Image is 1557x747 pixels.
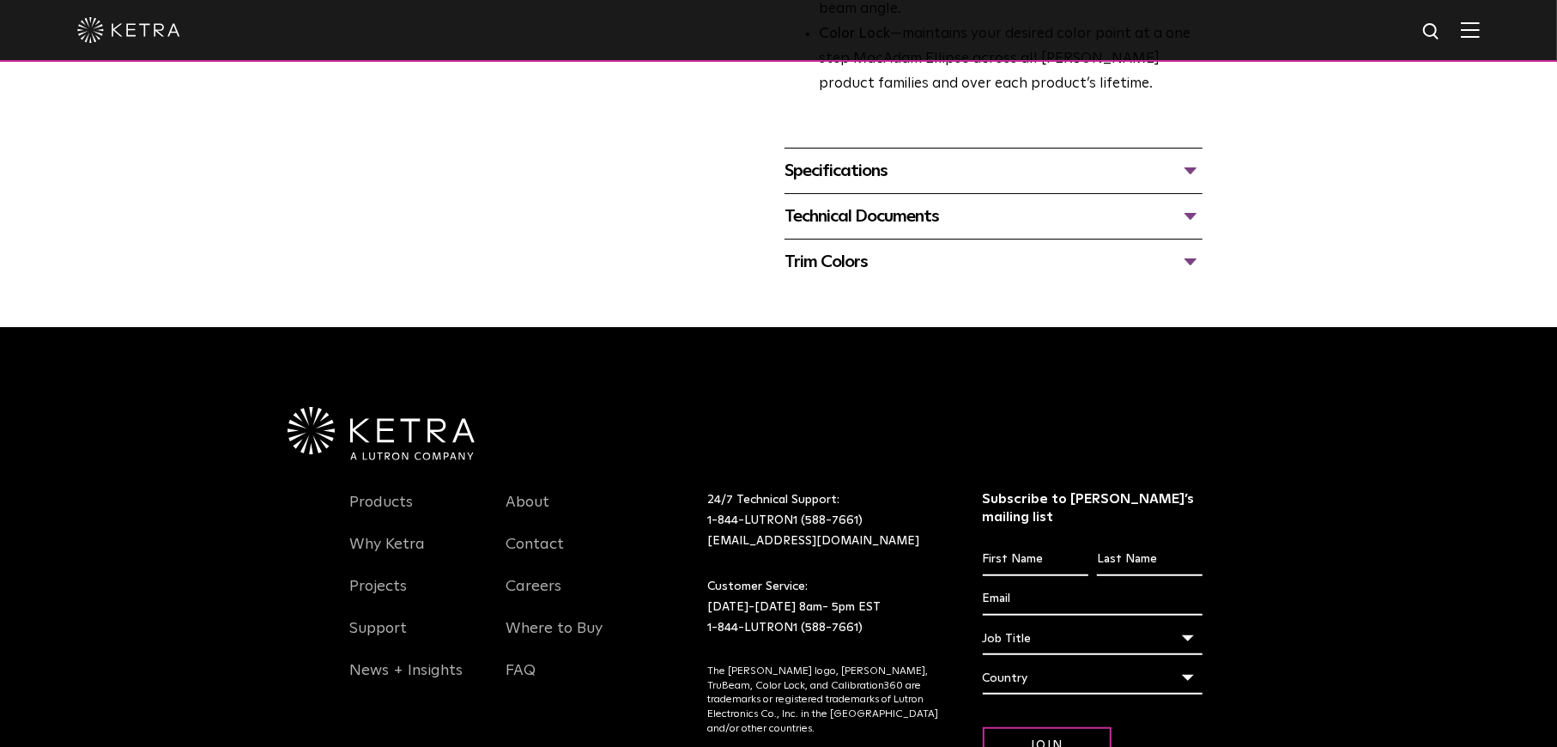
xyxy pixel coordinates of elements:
a: [EMAIL_ADDRESS][DOMAIN_NAME] [707,535,919,547]
div: Job Title [983,622,1203,655]
div: Trim Colors [785,248,1203,276]
a: Support [349,619,407,659]
img: Ketra-aLutronCo_White_RGB [288,407,475,460]
a: Careers [506,577,561,616]
a: Products [349,493,413,532]
div: Country [983,662,1203,695]
a: 1-844-LUTRON1 (588-7661) [707,514,863,526]
a: Contact [506,535,564,574]
div: Navigation Menu [506,490,636,701]
img: search icon [1421,21,1443,43]
input: First Name [983,544,1088,576]
p: 24/7 Technical Support: [707,490,940,551]
a: News + Insights [349,661,463,701]
a: Where to Buy [506,619,603,659]
h3: Subscribe to [PERSON_NAME]’s mailing list [983,490,1203,526]
a: FAQ [506,661,536,701]
input: Last Name [1097,544,1203,576]
div: Technical Documents [785,203,1203,230]
img: Hamburger%20Nav.svg [1461,21,1480,38]
div: Navigation Menu [349,490,480,701]
div: Specifications [785,157,1203,185]
a: 1-844-LUTRON1 (588-7661) [707,622,863,634]
p: The [PERSON_NAME] logo, [PERSON_NAME], TruBeam, Color Lock, and Calibration360 are trademarks or ... [707,665,940,737]
a: Projects [349,577,407,616]
p: Customer Service: [DATE]-[DATE] 8am- 5pm EST [707,577,940,638]
a: About [506,493,549,532]
img: ketra-logo-2019-white [77,17,180,43]
a: Why Ketra [349,535,425,574]
input: Email [983,583,1203,616]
